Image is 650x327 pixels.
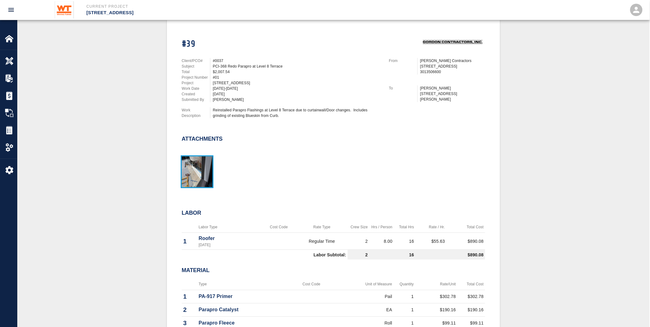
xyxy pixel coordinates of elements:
[394,303,415,317] td: 1
[420,58,485,64] p: [PERSON_NAME] Contractors
[213,107,382,118] div: Reinstalled Parapro Flashings at Level 8 Terrace due to curtainwall/Door changes. Includes grindi...
[182,64,210,69] p: Subject
[420,85,485,91] p: [PERSON_NAME]
[420,91,485,102] p: [STREET_ADDRESS][PERSON_NAME]
[197,221,262,233] th: Labor Type
[213,58,382,64] div: #0037
[389,58,417,64] p: From
[446,221,485,233] th: Total Cost
[199,306,286,314] p: Parapro Catalyst
[619,297,650,327] iframe: Chat Widget
[296,221,348,233] th: Rate Type
[199,320,286,327] p: Parapro Fleece
[394,290,415,303] td: 1
[394,279,415,290] th: Quantity
[336,303,394,317] td: EA
[199,293,286,300] p: PA-917 Primer
[182,136,223,143] h2: Attachments
[416,250,485,260] td: $890.08
[457,279,485,290] th: Total Cost
[262,221,296,233] th: Cost Code
[182,91,210,97] p: Created
[213,64,382,69] div: PCI-368 Redo Parapro at Level 8 Terrace
[348,250,369,260] td: 2
[182,210,485,217] h2: Labor
[213,69,382,75] div: $2,007.54
[420,64,485,69] p: [STREET_ADDRESS]
[420,34,485,51] img: Gordon Contractors
[182,58,210,64] p: Client/PCO#
[457,290,485,303] td: $302.78
[182,75,210,80] p: Project Number
[183,292,196,301] p: 1
[182,86,210,91] p: Work Date
[415,279,457,290] th: Rate/Unit
[457,303,485,317] td: $190.16
[296,233,348,250] td: Regular Time
[182,107,210,118] p: Work Description
[182,69,210,75] p: Total
[4,2,19,17] button: open drawer
[416,233,446,250] td: $55.63
[415,303,457,317] td: $190.16
[416,221,446,233] th: Rate / Hr.
[394,233,416,250] td: 16
[348,221,369,233] th: Crew Size
[420,69,485,75] p: 3013506600
[183,237,196,246] p: 1
[182,39,382,49] h1: #39
[369,233,394,250] td: 8.00
[182,250,348,260] td: Labor Subtotal:
[336,290,394,303] td: Pail
[389,85,417,91] p: To
[213,91,382,97] div: [DATE]
[213,86,382,91] div: [DATE]-[DATE]
[369,221,394,233] th: Hrs / Person
[288,279,336,290] th: Cost Code
[446,233,485,250] td: $890.08
[197,279,288,290] th: Type
[199,242,260,248] p: [DATE]
[415,290,457,303] td: $302.78
[199,235,260,242] p: Roofer
[182,267,485,274] h2: Material
[394,221,416,233] th: Total Hrs
[213,97,382,102] div: [PERSON_NAME]
[182,97,210,102] p: Submitted By
[55,1,74,19] img: Whiting-Turner
[86,9,358,16] p: [STREET_ADDRESS]
[86,4,358,9] p: Current Project
[182,156,213,187] img: thumbnail
[348,233,369,250] td: 2
[213,80,382,86] div: [STREET_ADDRESS]
[213,75,382,80] div: #01
[336,279,394,290] th: Unit of Measure
[369,250,416,260] td: 16
[183,305,196,315] p: 2
[182,80,210,86] p: Project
